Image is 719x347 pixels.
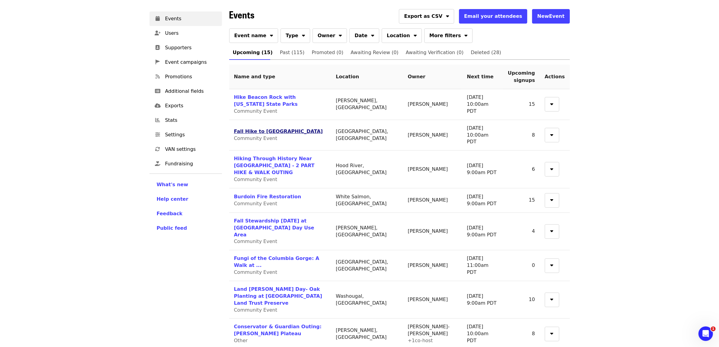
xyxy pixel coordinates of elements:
[233,48,273,57] span: Upcoming (15)
[229,7,255,21] span: Events
[234,238,278,244] span: Community Event
[276,45,308,60] a: Past (115)
[302,32,305,37] i: sort-down icon
[313,28,347,43] button: Owner
[156,117,160,123] i: chart-bar icon
[234,255,319,268] a: Fungi of the Columbia Gorge: A Walk at ...
[157,225,215,232] a: Public feed
[462,151,503,188] td: [DATE] 9:00am PDT
[403,120,462,151] td: [PERSON_NAME]
[347,45,402,60] a: Awaiting Review (0)
[336,162,398,176] div: Hood River, [GEOGRAPHIC_DATA]
[234,338,248,343] span: Other
[467,45,505,60] a: Deleted (28)
[508,197,535,204] div: 15
[165,15,217,22] span: Events
[402,45,467,60] a: Awaiting Verification (0)
[149,128,222,142] a: Settings
[156,45,160,50] i: address-book icon
[371,32,374,37] i: sort-down icon
[550,330,554,336] i: sort-down icon
[156,74,160,79] i: rss icon
[165,160,217,167] span: Fundraising
[155,161,161,167] i: hand-holding-heart icon
[165,88,217,95] span: Additional fields
[234,156,315,175] a: Hiking Through History Near [GEOGRAPHIC_DATA] - 2 PART HIKE & WALK OUTING
[414,32,417,37] i: sort-down icon
[403,188,462,213] td: [PERSON_NAME]
[157,225,187,231] span: Public feed
[165,44,217,51] span: Supporters
[349,28,379,43] button: Date
[157,210,183,217] button: Feedback
[406,48,464,57] span: Awaiting Verification (0)
[156,59,160,65] i: pennant icon
[464,32,467,37] i: sort-down icon
[149,142,222,157] a: VAN settings
[157,196,188,202] span: Help center
[462,89,503,120] td: [DATE] 10:00am PDT
[149,41,222,55] a: Supporters
[336,128,398,142] div: [GEOGRAPHIC_DATA], [GEOGRAPHIC_DATA]
[711,326,716,331] span: 1
[234,324,322,336] a: Conservator & Guardian Outing: [PERSON_NAME] Plateau
[234,218,314,238] a: Fall Stewardship [DATE] at [GEOGRAPHIC_DATA] Day Use Area
[155,30,161,36] i: user-plus icon
[165,59,217,66] span: Event campaigns
[462,250,503,281] td: [DATE] 11:00am PDT
[157,196,215,203] a: Help center
[149,70,222,84] a: Promotions
[149,157,222,171] a: Fundraising
[446,12,449,18] i: sort-down icon
[336,327,398,341] div: [PERSON_NAME], [GEOGRAPHIC_DATA]
[318,32,335,39] span: Owner
[157,182,188,187] span: What's new
[336,97,398,111] div: [PERSON_NAME], [GEOGRAPHIC_DATA]
[399,9,454,24] button: Export as CSV
[351,48,399,57] span: Awaiting Review (0)
[403,151,462,188] td: [PERSON_NAME]
[155,103,161,109] i: cloud-download icon
[698,326,713,341] iframe: Intercom live chat
[156,132,160,138] i: sliders-h icon
[462,65,503,89] th: Next time
[149,11,222,26] a: Events
[408,337,457,344] div: + 1 co-host
[155,88,161,94] i: list-alt icon
[234,269,278,275] span: Community Event
[508,132,535,139] div: 8
[234,32,267,39] span: Event name
[404,13,442,20] span: Export as CSV
[339,32,342,37] i: sort-down icon
[234,286,322,306] a: Land [PERSON_NAME] Day- Oak Planting at [GEOGRAPHIC_DATA] Land Trust Preserve
[550,165,554,171] i: sort-down icon
[508,70,535,83] span: Upcoming signups
[403,65,462,89] th: Owner
[550,131,554,137] i: sort-down icon
[165,73,217,80] span: Promotions
[355,32,368,39] span: Date
[149,99,222,113] a: Exports
[156,146,160,152] i: sync icon
[508,166,535,173] div: 6
[165,30,217,37] span: Users
[336,259,398,273] div: [GEOGRAPHIC_DATA], [GEOGRAPHIC_DATA]
[165,102,217,109] span: Exports
[149,113,222,128] a: Stats
[462,120,503,151] td: [DATE] 10:00am PDT
[550,296,554,301] i: sort-down icon
[280,48,304,57] span: Past (115)
[387,32,410,39] span: Location
[234,94,298,107] a: Hike Beacon Rock with [US_STATE] State Parks
[270,32,273,37] i: sort-down icon
[462,213,503,251] td: [DATE] 9:00am PDT
[508,101,535,108] div: 15
[149,84,222,99] a: Additional fields
[165,131,217,138] span: Settings
[336,193,398,207] div: White Salmon, [GEOGRAPHIC_DATA]
[336,225,398,238] div: [PERSON_NAME], [GEOGRAPHIC_DATA]
[234,128,323,134] a: Fall Hike to [GEOGRAPHIC_DATA]
[336,293,398,307] div: Washougal, [GEOGRAPHIC_DATA]
[229,65,331,89] th: Name and type
[403,89,462,120] td: [PERSON_NAME]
